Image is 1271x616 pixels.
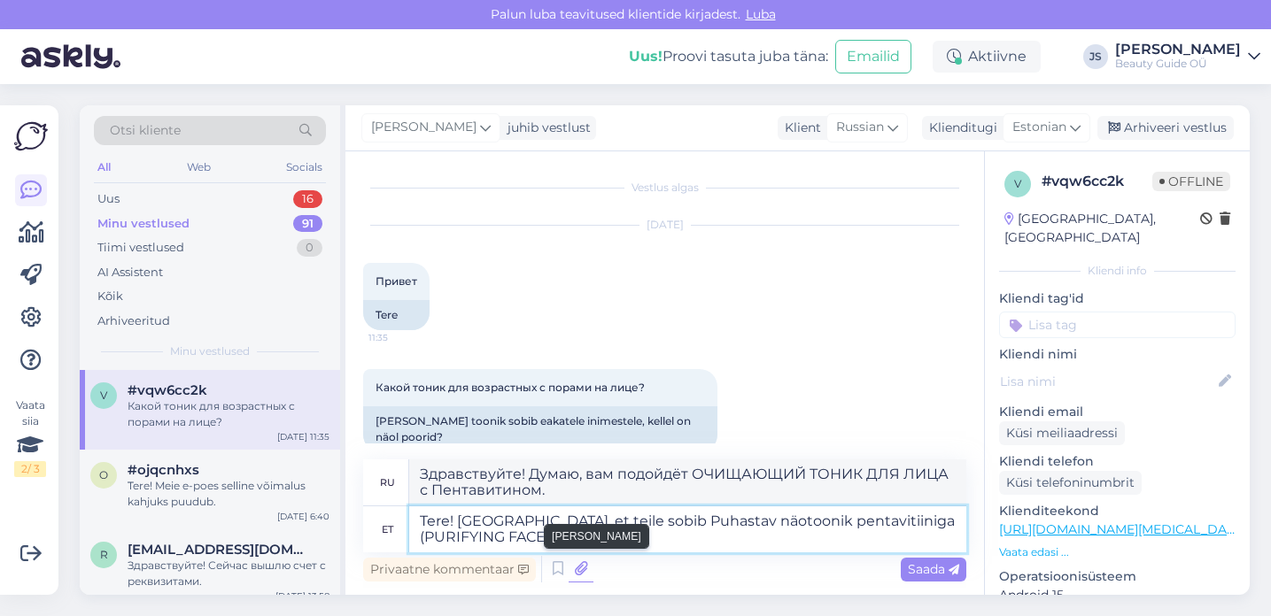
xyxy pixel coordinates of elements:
img: website_grey.svg [28,46,43,60]
span: #ojqcnhxs [128,462,199,478]
span: #vqw6cc2k [128,382,207,398]
div: 2 / 3 [14,461,46,477]
input: Lisa tag [999,312,1236,338]
input: Lisa nimi [1000,372,1215,391]
div: Domain Overview [67,104,159,116]
div: juhib vestlust [500,119,591,137]
img: logo_orange.svg [28,28,43,42]
div: Küsi telefoninumbrit [999,471,1142,495]
div: 16 [293,190,322,208]
span: Minu vestlused [170,343,250,359]
div: Keywords by Traffic [196,104,298,116]
p: Klienditeekond [999,502,1236,520]
span: [PERSON_NAME] [371,118,477,137]
span: v [100,389,107,402]
div: Tere! Meie e-poes selline võimalus kahjuks puudub. [128,478,329,510]
p: Vaata edasi ... [999,544,1236,560]
b: Uus! [629,48,663,65]
div: Minu vestlused [97,215,190,233]
div: Kõik [97,288,123,305]
div: Arhiveeritud [97,312,170,330]
span: Offline [1152,172,1230,191]
span: Otsi kliente [110,121,181,140]
span: Estonian [1012,118,1066,137]
div: Tere [363,300,430,330]
div: Какой тоник для возрастных с порами на лице? [128,398,329,430]
img: tab_keywords_by_traffic_grey.svg [176,103,190,117]
p: Kliendi telefon [999,452,1236,471]
div: [DATE] [363,217,966,233]
img: Askly Logo [14,119,48,153]
div: Web [183,156,214,179]
p: Android 15 [999,586,1236,604]
span: rassvet88@list.ru [128,542,312,558]
img: tab_domain_overview_orange.svg [48,103,62,117]
div: Здравствуйте! Сейчас вышлю счет с реквизитами. [128,558,329,589]
a: [PERSON_NAME]Beauty Guide OÜ [1115,42,1260,71]
div: # vqw6cc2k [1042,171,1152,192]
p: Kliendi tag'id [999,289,1236,308]
div: Tiimi vestlused [97,239,184,257]
span: Luba [740,6,781,22]
div: 0 [297,239,322,257]
div: AI Assistent [97,264,163,281]
div: Klienditugi [922,119,997,137]
div: Vestlus algas [363,180,966,196]
div: Aktiivne [933,41,1041,73]
span: Saada [908,561,959,577]
div: [DATE] 13:58 [275,589,329,603]
textarea: Здравствуйте! Думаю, вам подойдёт ОЧИЩАЮЩИЙ ТОНИК ДЛЯ ЛИЦА с Пентавитином. [409,459,966,505]
div: Kliendi info [999,263,1236,279]
p: Operatsioonisüsteem [999,567,1236,586]
div: [PERSON_NAME] [1115,42,1241,57]
div: Proovi tasuta juba täna: [629,46,828,67]
span: Какой тоник для возрастных с порами на лице? [376,381,645,394]
textarea: Tere! [GEOGRAPHIC_DATA], et teile sobib Puhastav näotoonik pentavitiiniga (PURIFYING FACE TONIC) [409,506,966,552]
div: Klient [778,119,821,137]
div: [DATE] 11:35 [277,430,329,443]
small: [PERSON_NAME] [552,528,641,544]
span: 11:35 [368,331,435,344]
div: v 4.0.25 [50,28,87,42]
div: JS [1083,44,1108,69]
div: [GEOGRAPHIC_DATA], [GEOGRAPHIC_DATA] [1004,210,1200,247]
div: Vaata siia [14,397,46,477]
span: v [1014,177,1021,190]
div: Domain: [DOMAIN_NAME] [46,46,195,60]
p: Kliendi nimi [999,345,1236,364]
div: [DATE] 6:40 [277,510,329,523]
div: Socials [283,156,326,179]
div: et [382,514,393,544]
div: ru [380,467,395,497]
span: Russian [836,118,884,137]
span: Привет [376,274,417,288]
div: Beauty Guide OÜ [1115,57,1241,71]
div: Privaatne kommentaar [363,558,536,581]
div: 91 [293,215,322,233]
button: Emailid [835,40,911,73]
div: [PERSON_NAME] toonik sobib eakatele inimestele, kellel on näol poorid? [363,406,717,452]
div: Arhiveeri vestlus [1097,116,1234,140]
div: All [94,156,114,179]
span: r [100,548,108,561]
div: Uus [97,190,120,208]
span: o [99,468,108,481]
div: Küsi meiliaadressi [999,421,1125,445]
p: Kliendi email [999,403,1236,421]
